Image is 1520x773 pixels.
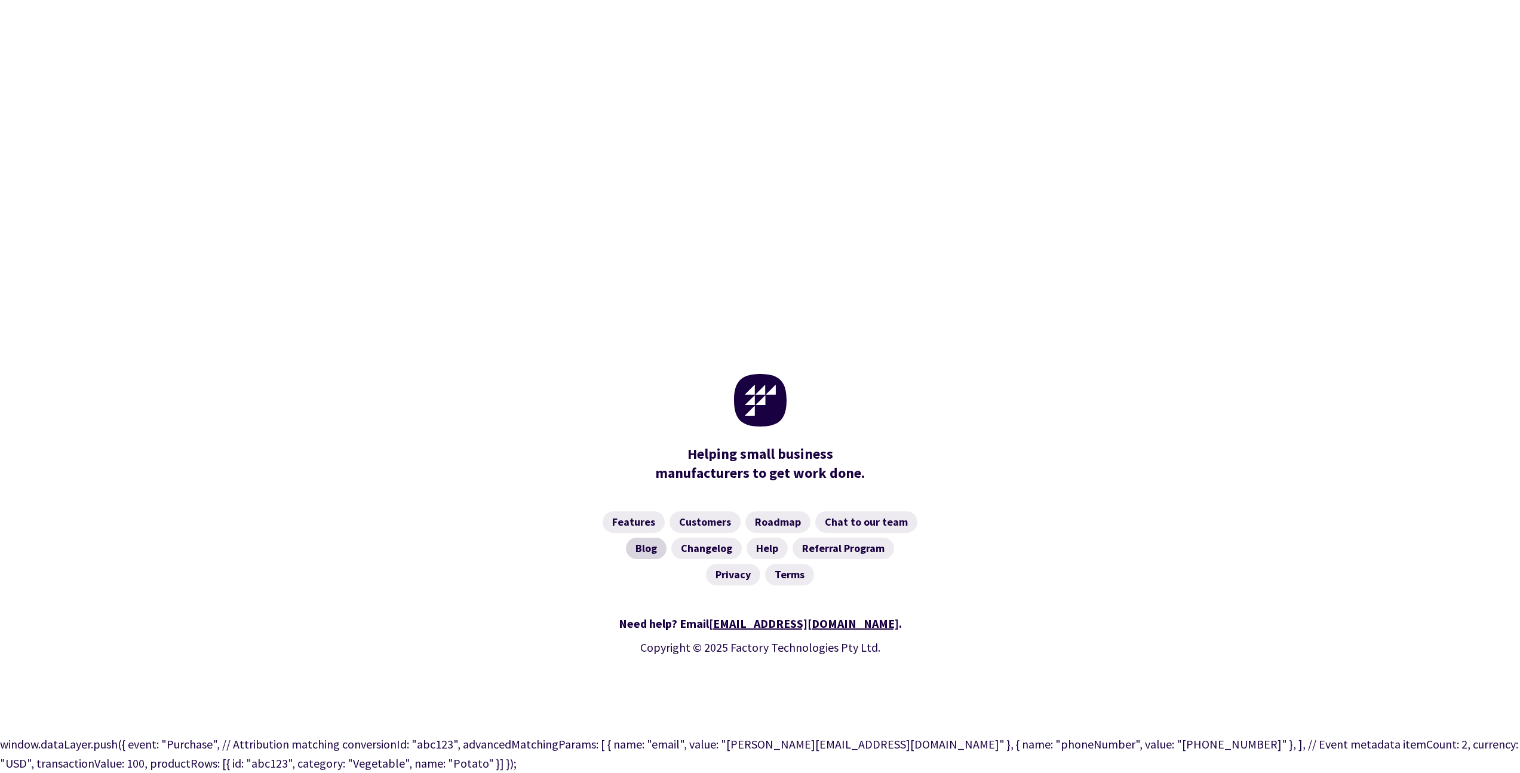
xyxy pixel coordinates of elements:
nav: Footer Navigation [416,511,1104,585]
a: Referral Program [793,538,894,559]
a: Terms [765,564,814,585]
div: manufacturers to get work done. [650,444,871,483]
a: Blog [626,538,667,559]
a: Chat to our team [815,511,917,533]
div: Need help? Email . [416,614,1104,633]
a: Roadmap [745,511,810,533]
mark: Helping small business [687,444,833,464]
a: Privacy [706,564,760,585]
a: Changelog [671,538,742,559]
iframe: Chat Widget [1460,716,1520,773]
a: Customers [670,511,741,533]
a: Features [603,511,665,533]
p: Copyright © 2025 Factory Technologies Pty Ltd. [416,638,1104,657]
a: Help [747,538,788,559]
a: [EMAIL_ADDRESS][DOMAIN_NAME] [709,616,899,631]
